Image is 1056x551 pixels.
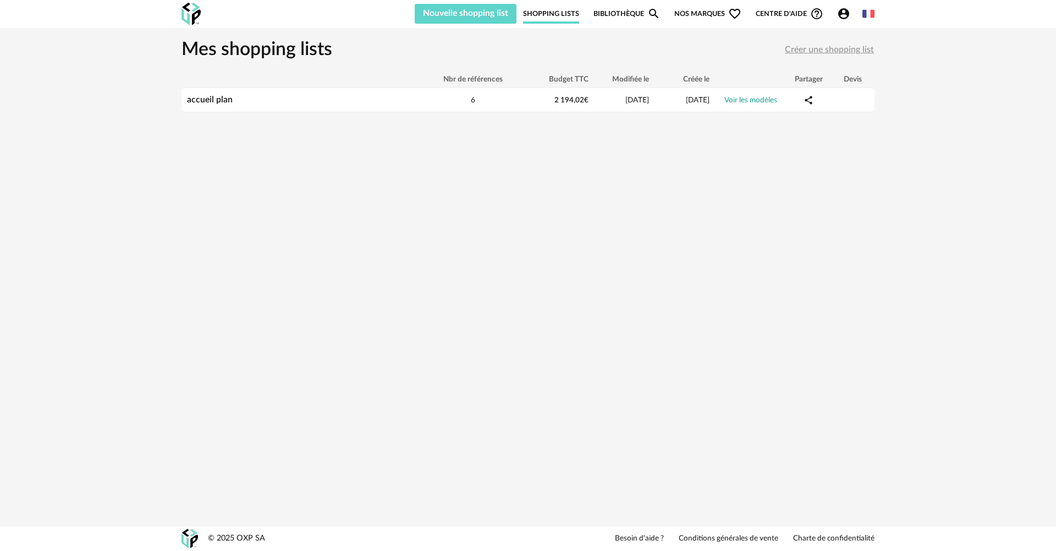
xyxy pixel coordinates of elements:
div: Nbr de références [424,75,522,84]
img: OXP [182,529,198,548]
a: Besoin d'aide ? [615,534,664,544]
img: OXP [182,3,201,25]
div: Devis [831,75,875,84]
span: Magnify icon [647,7,661,20]
span: Heart Outline icon [728,7,741,20]
span: Account Circle icon [837,7,850,20]
a: Conditions générales de vente [679,534,778,544]
div: Budget TTC [522,75,594,84]
a: accueil plan [187,95,233,104]
a: Voir les modèles [724,96,777,104]
a: Charte de confidentialité [793,534,875,544]
span: Share Variant icon [804,95,813,104]
span: 6 [471,96,475,104]
div: © 2025 OXP SA [208,533,265,544]
button: Nouvelle shopping list [415,4,516,24]
span: 2 194,02 [554,96,588,104]
div: Créée le [654,75,715,84]
span: [DATE] [686,96,710,104]
span: € [584,96,588,104]
span: Nos marques [674,4,741,24]
a: Shopping Lists [523,4,579,24]
span: Créer une shopping list [785,45,874,54]
div: Modifiée le [594,75,654,84]
span: Nouvelle shopping list [423,9,508,18]
span: Centre d'aideHelp Circle Outline icon [756,7,823,20]
span: Account Circle icon [837,7,855,20]
span: [DATE] [625,96,649,104]
a: BibliothèqueMagnify icon [593,4,661,24]
img: fr [862,8,875,20]
span: Help Circle Outline icon [810,7,823,20]
h1: Mes shopping lists [182,38,332,62]
div: Partager [787,75,831,84]
button: Créer une shopping list [784,40,875,60]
